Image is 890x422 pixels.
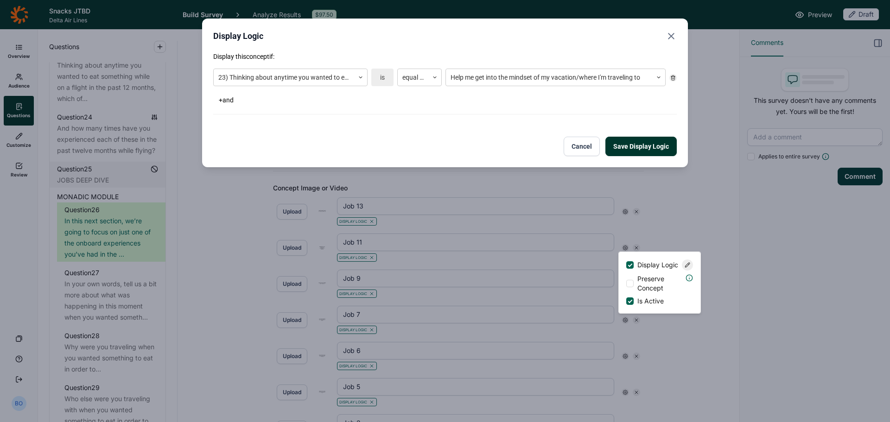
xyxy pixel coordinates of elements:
[564,137,600,156] button: Cancel
[213,52,677,61] p: Display this concept if:
[605,137,677,156] button: Save Display Logic
[669,74,677,82] div: Remove
[666,30,677,43] button: Close
[213,94,239,107] button: +and
[213,30,263,43] h2: Display Logic
[371,69,394,86] div: is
